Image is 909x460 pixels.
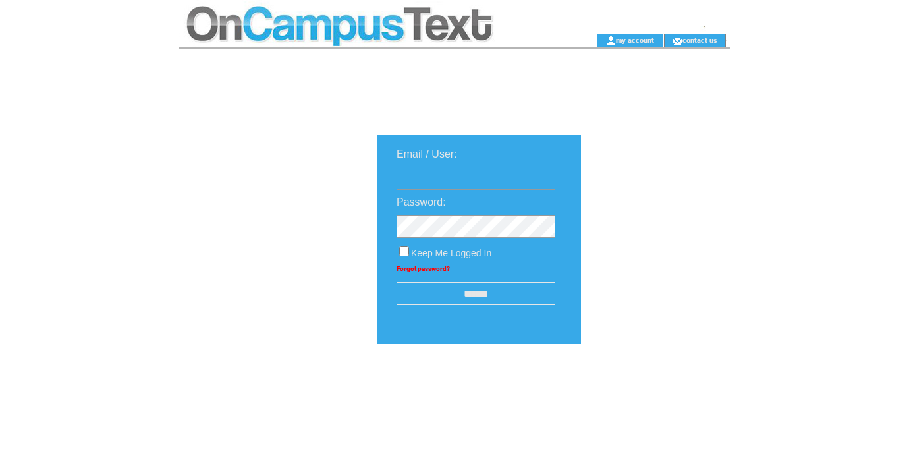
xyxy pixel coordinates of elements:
a: my account [616,36,654,44]
img: account_icon.gif;jsessionid=1FBC14281160DD8B5D9AF2C84FF303AE [606,36,616,46]
span: Email / User: [397,148,457,159]
img: contact_us_icon.gif;jsessionid=1FBC14281160DD8B5D9AF2C84FF303AE [673,36,682,46]
a: Forgot password? [397,265,450,272]
a: contact us [682,36,717,44]
span: Password: [397,196,446,208]
img: transparent.png;jsessionid=1FBC14281160DD8B5D9AF2C84FF303AE [619,377,685,393]
span: Keep Me Logged In [411,248,491,258]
